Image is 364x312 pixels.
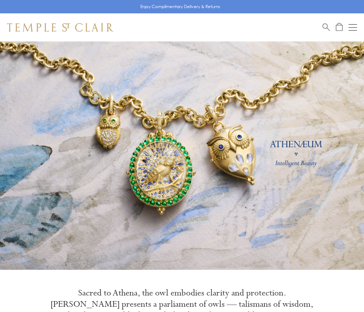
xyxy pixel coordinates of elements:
a: Open Shopping Bag [336,23,343,32]
button: Open navigation [349,23,357,32]
img: Temple St. Clair [7,23,113,32]
p: Enjoy Complimentary Delivery & Returns [140,3,220,10]
a: Search [323,23,330,32]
